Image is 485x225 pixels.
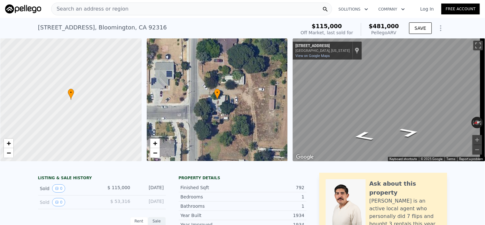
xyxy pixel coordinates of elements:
span: + [7,139,11,147]
button: Show Options [434,22,447,35]
div: 1 [243,194,305,200]
path: Go South, Spruce Ave [391,125,429,140]
button: SAVE [409,22,432,34]
button: Solutions [333,4,373,15]
div: [DATE] [136,184,164,193]
div: • [68,89,74,100]
img: Google [294,153,316,161]
span: $ 115,000 [107,185,130,190]
span: − [153,149,157,157]
a: Zoom in [150,139,160,148]
div: Off Market, last sold for [301,29,353,36]
div: [STREET_ADDRESS] [295,44,350,49]
button: Zoom out [473,145,482,155]
span: − [7,149,11,157]
button: Reset the view [471,119,484,126]
div: Ask about this property [370,179,441,197]
button: Company [373,4,410,15]
div: Year Built [181,212,243,219]
a: Free Account [442,4,480,14]
a: Open this area in Google Maps (opens a new window) [294,153,316,161]
span: $481,000 [369,23,399,29]
span: • [68,90,74,95]
span: © 2025 Google [421,157,443,161]
a: Report a problem [459,157,483,161]
div: Finished Sqft [181,184,243,191]
path: Go North, Spruce Ave [345,129,382,143]
div: [STREET_ADDRESS] , Bloomington , CA 92316 [38,23,167,32]
div: • [214,89,221,100]
div: LISTING & SALE HISTORY [38,175,166,182]
div: 792 [243,184,305,191]
div: Sold [40,198,97,206]
img: Pellego [5,4,41,13]
div: [DATE] [136,198,164,206]
a: Terms (opens in new tab) [447,157,456,161]
span: $115,000 [312,23,342,29]
a: View on Google Maps [295,54,330,58]
span: • [214,90,221,95]
div: 1 [243,203,305,209]
span: $ 53,316 [110,199,130,204]
div: Bedrooms [181,194,243,200]
button: Rotate counterclockwise [472,117,475,128]
button: View historical data [52,184,66,193]
button: Zoom in [473,135,482,145]
button: View historical data [52,198,66,206]
div: Bathrooms [181,203,243,209]
div: 1934 [243,212,305,219]
div: Sold [40,184,97,193]
span: Search an address or region [51,5,129,13]
div: Pellego ARV [369,29,399,36]
a: Zoom out [150,148,160,158]
a: Show location on map [355,47,359,54]
a: Zoom out [4,148,13,158]
div: [GEOGRAPHIC_DATA], [US_STATE] [295,49,350,53]
a: Zoom in [4,139,13,148]
a: Log In [413,6,442,12]
button: Keyboard shortcuts [390,157,417,161]
button: Rotate clockwise [480,117,483,128]
div: Property details [179,175,307,181]
button: Toggle fullscreen view [473,41,483,50]
span: + [153,139,157,147]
